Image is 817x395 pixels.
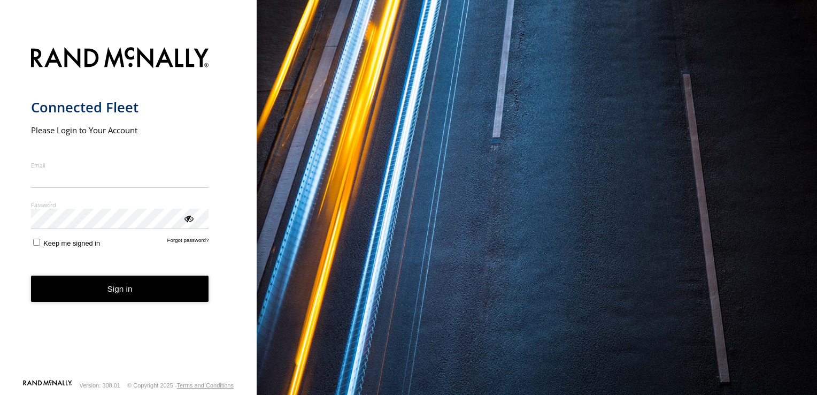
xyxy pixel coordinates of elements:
[31,276,209,302] button: Sign in
[23,380,72,391] a: Visit our Website
[33,239,40,246] input: Keep me signed in
[43,239,100,247] span: Keep me signed in
[177,382,234,389] a: Terms and Conditions
[31,98,209,116] h1: Connected Fleet
[31,125,209,135] h2: Please Login to Your Account
[31,45,209,72] img: Rand McNally
[80,382,120,389] div: Version: 308.01
[183,212,194,223] div: ViewPassword
[31,201,209,209] label: Password
[127,382,234,389] div: © Copyright 2025 -
[167,237,209,247] a: Forgot password?
[31,41,226,379] form: main
[31,161,209,169] label: Email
